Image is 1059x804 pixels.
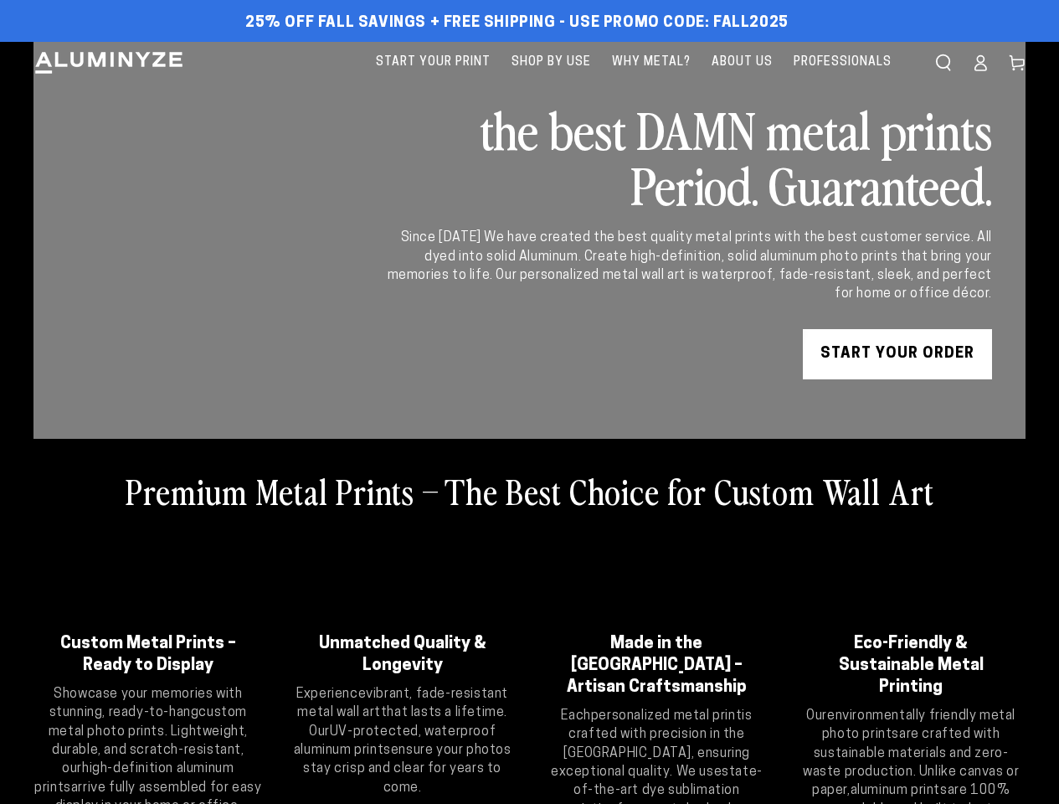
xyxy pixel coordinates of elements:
[563,633,751,698] h2: Made in the [GEOGRAPHIC_DATA] – Artisan Craftsmanship
[803,329,992,379] a: START YOUR Order
[49,706,247,738] strong: custom metal photo prints
[612,52,691,73] span: Why Metal?
[294,725,496,757] strong: UV-protected, waterproof aluminum prints
[33,50,184,75] img: Aluminyze
[368,42,499,83] a: Start Your Print
[245,14,789,33] span: 25% off FALL Savings + Free Shipping - Use Promo Code: FALL2025
[34,762,234,794] strong: high-definition aluminum prints
[785,42,900,83] a: Professionals
[54,633,242,677] h2: Custom Metal Prints – Ready to Display
[591,709,742,723] strong: personalized metal print
[703,42,781,83] a: About Us
[126,469,934,513] h2: Premium Metal Prints – The Best Choice for Custom Wall Art
[851,784,948,797] strong: aluminum prints
[604,42,699,83] a: Why Metal?
[512,52,591,73] span: Shop By Use
[384,229,992,304] div: Since [DATE] We have created the best quality metal prints with the best customer service. All dy...
[288,685,517,797] p: Experience that lasts a lifetime. Our ensure your photos stay crisp and clear for years to come.
[297,688,508,719] strong: vibrant, fade-resistant metal wall art
[384,101,992,212] h2: the best DAMN metal prints Period. Guaranteed.
[822,709,1015,741] strong: environmentally friendly metal photo prints
[712,52,773,73] span: About Us
[376,52,491,73] span: Start Your Print
[794,52,892,73] span: Professionals
[925,44,962,81] summary: Search our site
[817,633,1005,698] h2: Eco-Friendly & Sustainable Metal Printing
[309,633,496,677] h2: Unmatched Quality & Longevity
[503,42,599,83] a: Shop By Use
